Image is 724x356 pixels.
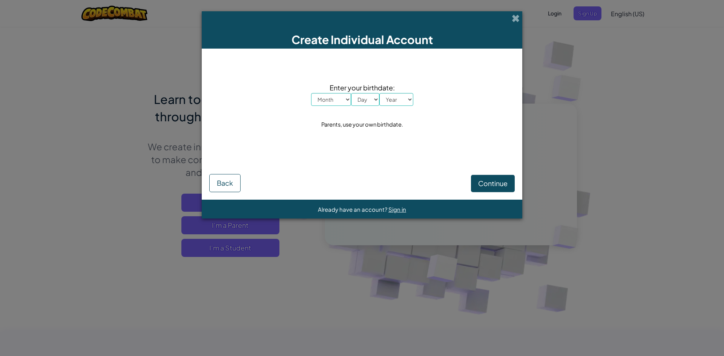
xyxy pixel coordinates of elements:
[318,206,388,213] span: Already have an account?
[291,32,433,47] span: Create Individual Account
[471,175,515,192] button: Continue
[209,174,241,192] button: Back
[321,119,403,130] div: Parents, use your own birthdate.
[478,179,508,188] span: Continue
[388,206,406,213] a: Sign in
[217,179,233,187] span: Back
[311,82,413,93] span: Enter your birthdate:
